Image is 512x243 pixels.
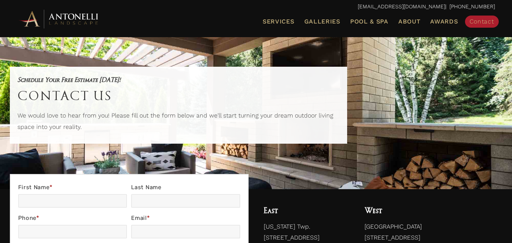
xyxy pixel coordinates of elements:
[465,16,499,28] a: Contact
[17,110,340,136] p: We would love to hear from you! Please fill out the form below and we'll start turning your dream...
[365,204,495,217] h4: West
[398,19,421,25] span: About
[260,17,297,27] a: Services
[131,182,240,194] label: Last Name
[470,18,494,25] span: Contact
[358,3,445,9] a: [EMAIL_ADDRESS][DOMAIN_NAME]
[395,17,424,27] a: About
[301,17,343,27] a: Galleries
[17,74,340,85] h5: Schedule Your Free Estimate [DATE]!
[263,19,294,25] span: Services
[131,213,240,225] label: Email
[17,2,495,12] p: | [PHONE_NUMBER]
[18,213,127,225] label: Phone
[430,18,458,25] span: Awards
[304,18,340,25] span: Galleries
[264,204,350,217] h4: East
[347,17,391,27] a: Pool & Spa
[17,85,340,106] h1: Contact Us
[350,18,388,25] span: Pool & Spa
[17,8,101,29] img: Antonelli Horizontal Logo
[18,182,127,194] label: First Name
[427,17,461,27] a: Awards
